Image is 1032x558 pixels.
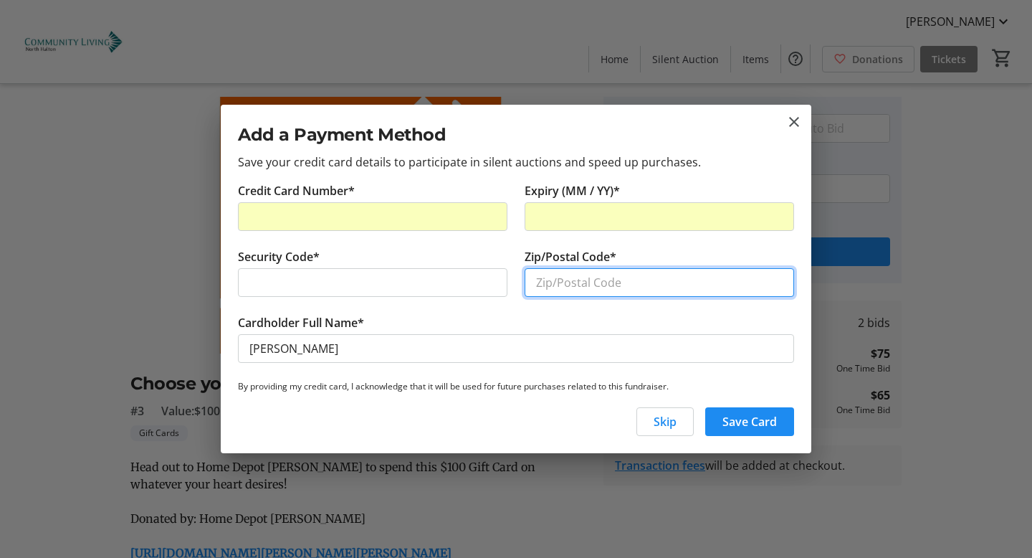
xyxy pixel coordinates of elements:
[238,248,320,265] label: Security Code*
[238,182,355,199] label: Credit Card Number*
[249,208,496,225] iframe: Secure card number input frame
[785,113,803,131] button: close
[705,407,794,436] button: Save Card
[238,153,794,171] p: Save your credit card details to participate in silent auctions and speed up purchases.
[238,334,794,363] input: Card Holder Name
[238,314,364,331] label: Cardholder Full Name*
[249,274,496,291] iframe: Secure CVC input frame
[238,122,794,148] h2: Add a Payment Method
[654,413,677,430] span: Skip
[525,248,616,265] label: Zip/Postal Code*
[238,380,794,393] p: By providing my credit card, I acknowledge that it will be used for future purchases related to t...
[722,413,777,430] span: Save Card
[525,182,620,199] label: Expiry (MM / YY)*
[636,407,694,436] button: Skip
[525,268,794,297] input: Zip/Postal Code
[536,208,783,225] iframe: Secure expiration date input frame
